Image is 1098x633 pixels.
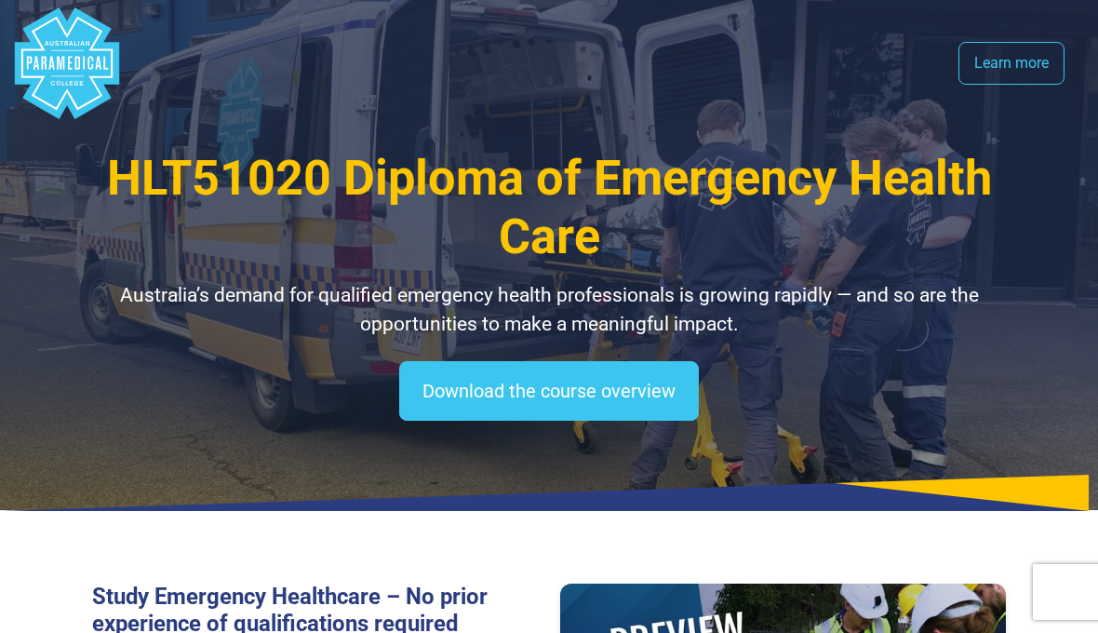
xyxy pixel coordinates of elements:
[107,149,992,265] span: HLT51020 Diploma of Emergency Health Care
[92,281,1007,340] p: Australia’s demand for qualified emergency health professionals is growing rapidly — and so are t...
[399,361,699,421] a: Download the course overview
[11,7,123,119] div: Australian Paramedical College
[958,42,1065,85] a: Learn more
